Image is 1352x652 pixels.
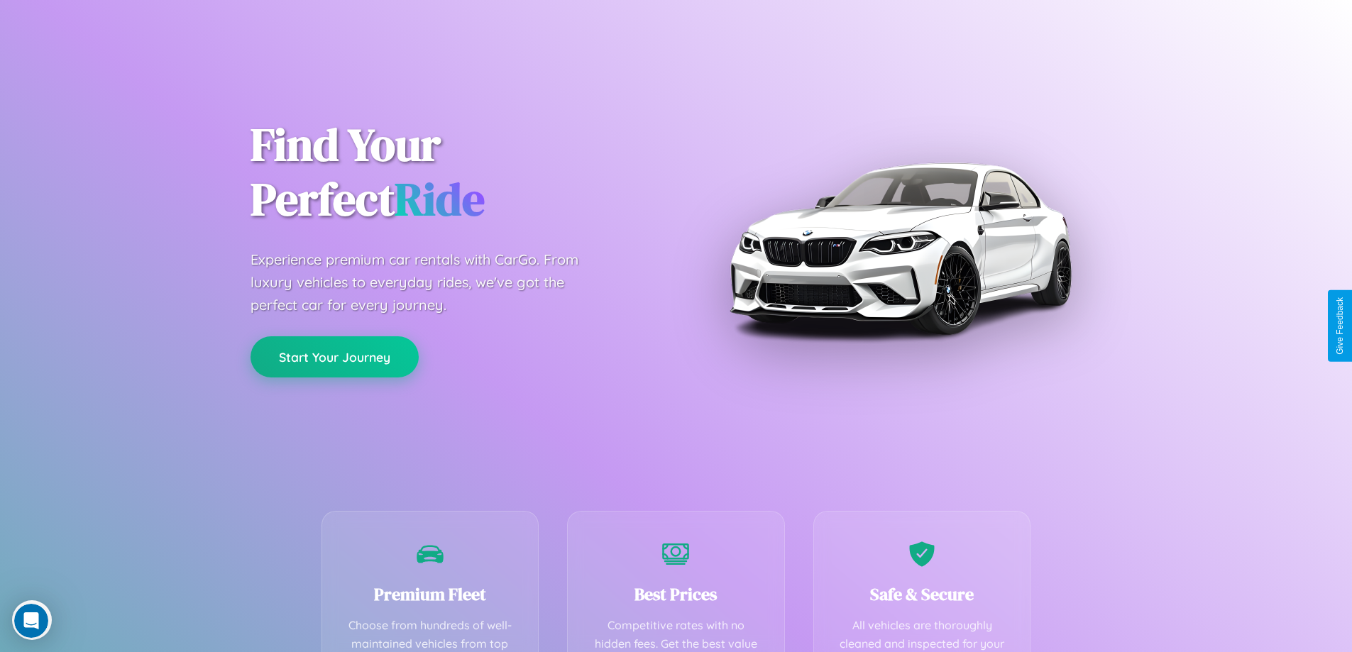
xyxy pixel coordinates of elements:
h3: Best Prices [589,582,763,606]
div: Give Feedback [1335,297,1345,355]
img: Premium BMW car rental vehicle [722,71,1077,426]
iframe: Intercom live chat [14,604,48,638]
h1: Find Your Perfect [251,118,655,227]
p: Experience premium car rentals with CarGo. From luxury vehicles to everyday rides, we've got the ... [251,248,605,316]
h3: Safe & Secure [835,582,1009,606]
h3: Premium Fleet [344,582,517,606]
iframe: Intercom live chat discovery launcher [12,600,52,640]
span: Ride [395,168,485,230]
button: Start Your Journey [251,336,419,377]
